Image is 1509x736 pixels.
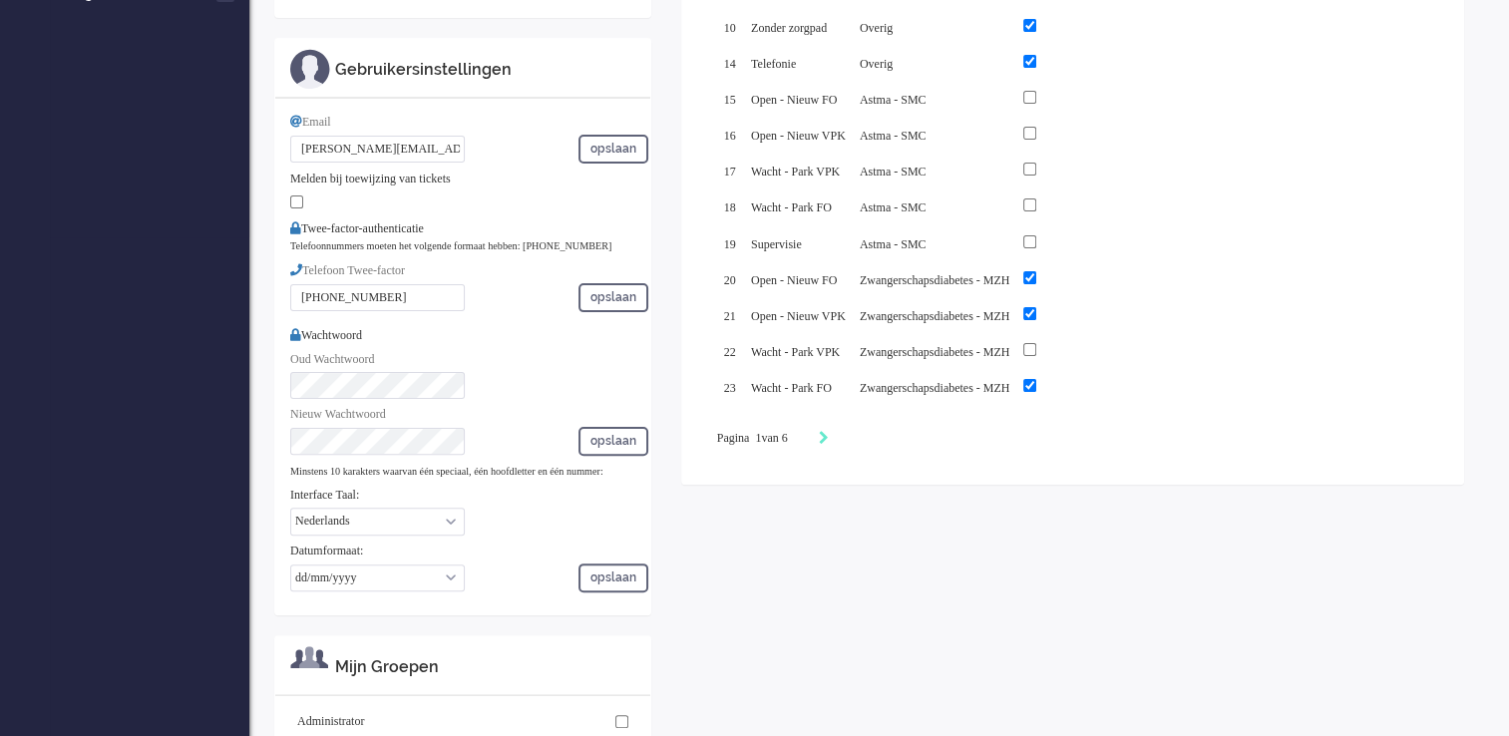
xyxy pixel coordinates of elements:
[290,171,635,187] div: Melden bij toewijzing van tickets
[860,93,927,107] span: Astma - SMC
[290,114,635,131] div: Email
[751,21,827,35] span: Zonder zorgpad
[724,21,736,35] span: 10
[751,129,846,143] span: Open - Nieuw VPK
[751,309,846,323] span: Open - Nieuw VPK
[751,93,837,107] span: Open - Nieuw FO
[751,237,802,251] span: Supervisie
[290,487,635,504] div: Interface Taal:
[860,345,1010,359] span: Zwangerschapsdiabetes - MZH
[724,129,736,143] span: 16
[578,427,648,456] button: opslaan
[724,93,736,107] span: 15
[724,200,736,214] span: 18
[860,381,1010,395] span: Zwangerschapsdiabetes - MZH
[751,345,840,359] span: Wacht - Park VPK
[290,543,635,559] div: Datumformaat:
[290,49,330,89] img: ic_m_profile.svg
[335,656,635,679] div: Mijn Groepen
[751,273,837,287] span: Open - Nieuw FO
[290,262,635,279] div: Telefoon Twee-factor
[724,309,736,323] span: 21
[860,129,927,143] span: Astma - SMC
[290,220,635,237] div: Twee-factor-authenticatie
[578,283,648,312] button: opslaan
[860,309,1010,323] span: Zwangerschapsdiabetes - MZH
[724,345,736,359] span: 22
[290,352,374,366] span: Oud Wachtwoord
[751,381,832,395] span: Wacht - Park FO
[751,165,840,179] span: Wacht - Park VPK
[717,429,1428,449] div: Pagination
[724,237,736,251] span: 19
[578,563,648,592] button: opslaan
[724,57,736,71] span: 14
[860,273,1010,287] span: Zwangerschapsdiabetes - MZH
[751,57,796,71] span: Telefonie
[290,319,635,344] div: Wachtwoord
[860,21,893,35] span: Overig
[860,165,927,179] span: Astma - SMC
[860,237,927,251] span: Astma - SMC
[751,200,832,214] span: Wacht - Park FO
[290,240,611,251] small: Telefoonnummers moeten het volgende formaat hebben: [PHONE_NUMBER]
[724,165,736,179] span: 17
[290,646,328,668] img: ic_m_group.svg
[335,59,635,82] div: Gebruikersinstellingen
[290,407,386,421] span: Nieuw Wachtwoord
[724,273,736,287] span: 20
[578,135,648,164] button: opslaan
[290,466,603,477] small: Minstens 10 karakters waarvan één speciaal, één hoofdletter en één nummer:
[749,430,761,447] input: Page
[724,381,736,395] span: 23
[297,713,364,730] span: Administrator
[860,200,927,214] span: Astma - SMC
[860,57,893,71] span: Overig
[819,429,829,449] div: Next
